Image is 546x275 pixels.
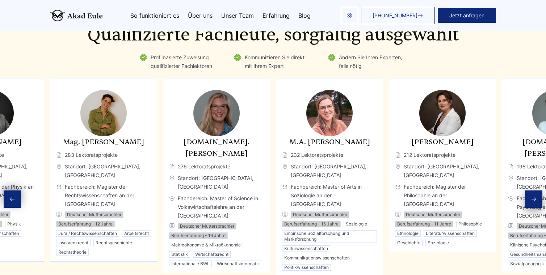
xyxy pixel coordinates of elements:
[525,190,542,208] div: Next slide
[169,261,212,267] li: Internationale BWL
[395,230,421,237] li: Ethnologie
[56,162,151,180] span: Standort: [GEOGRAPHIC_DATA], [GEOGRAPHIC_DATA]
[56,240,91,246] li: Insolvenzrecht
[395,136,490,148] h3: [PERSON_NAME]
[56,230,119,237] li: Jura / Rechtswissenschaften
[5,221,23,227] li: Physik
[282,182,377,209] span: Fachbereich: Master of Arts in Soziologie an der [GEOGRAPHIC_DATA]
[282,255,352,261] li: Kommunikationswissenschaften
[188,13,213,18] a: Über uns
[169,162,264,171] span: 276 Lektoratsprojekte
[282,162,377,180] span: Standort: [GEOGRAPHIC_DATA], [GEOGRAPHIC_DATA]
[193,251,231,258] li: Wirtschaftsrecht
[122,230,151,237] li: Arbeitsrecht
[389,78,496,252] div: 5 / 11
[169,251,190,258] li: Statistik
[4,190,21,208] div: Previous slide
[50,25,496,45] h2: Qualifizierte Fachleute, sorgfältig ausgewählt
[344,221,369,227] li: Soziologie
[282,136,377,148] h3: M.A. [PERSON_NAME]
[50,10,103,21] img: logo
[404,211,462,218] li: Deutscher Muttersprachler
[395,162,490,180] span: Standort: [GEOGRAPHIC_DATA], [GEOGRAPHIC_DATA]
[56,249,89,255] li: Rechtstheorie
[50,78,157,262] div: 2 / 11
[169,242,243,248] li: Makroökonomie & Mikroökonomie
[306,90,353,136] img: M.A. Julia Hartmann
[56,151,151,159] span: 283 Lektoratsprojekte
[395,221,453,227] li: Berufserfahrung - 11 Jahre
[298,13,311,18] a: Blog
[262,13,290,18] a: Erfahrung
[346,13,352,18] img: email
[215,261,262,267] li: Wirtschaftsinformatik
[438,8,496,23] button: Jetzt anfragen
[56,136,151,148] h3: Mag. [PERSON_NAME]
[56,182,151,209] span: Fachbereich: Magister der Rechtswissenschaften an der [GEOGRAPHIC_DATA]
[395,182,490,209] span: Fachbereich: Magister der Philosophie an der [GEOGRAPHIC_DATA]
[395,151,490,159] span: 212 Lektoratsprojekte
[424,230,477,237] li: Literaturwissenschaften
[282,264,331,271] li: Politikwissenschaften
[361,7,435,24] a: [PHONE_NUMBER]
[139,53,219,70] li: Profilbasierte Zuweisung qualifizierter Fachlektoren
[130,13,179,18] a: So funktioniert es
[425,240,451,246] li: Soziologie
[193,90,240,136] img: M.Sc. Mila Liebermann
[282,245,330,252] li: Kulturwissenschaften
[80,90,127,136] img: Mag. Adrian Demir
[282,221,341,227] li: Berufserfahrung - 16 Jahre
[65,211,123,218] li: Deutscher Muttersprachler
[233,53,313,70] li: Kommunizieren Sie direkt mit Ihrem Expert
[373,13,417,18] span: [PHONE_NUMBER]
[163,78,270,273] div: 3 / 11
[419,90,466,136] img: Dr. Eleanor Fischer
[56,221,115,227] li: Berufserfahrung - 12 Jahre
[291,211,349,218] li: Deutscher Muttersprachler
[169,174,264,191] span: Standort: [GEOGRAPHIC_DATA], [GEOGRAPHIC_DATA]
[456,221,484,227] li: Philosophie
[282,230,377,242] li: Empirische Sozialforschung und Marktforschung
[327,53,407,70] li: Ändern Sie Ihren Experten, falls nötig
[169,232,228,239] li: Berufserfahrung - 16 Jahre
[221,13,254,18] a: Unser Team
[93,240,134,246] li: Rechtsgeschichte
[282,151,377,159] span: 232 Lektoratsprojekte
[178,223,236,229] li: Deutscher Muttersprachler
[169,136,264,159] h3: [DOMAIN_NAME]. [PERSON_NAME]
[395,240,423,246] li: Geschichte
[169,194,264,220] span: Fachbereich: Master of Science in Volkswirtschaftslehre an der [GEOGRAPHIC_DATA]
